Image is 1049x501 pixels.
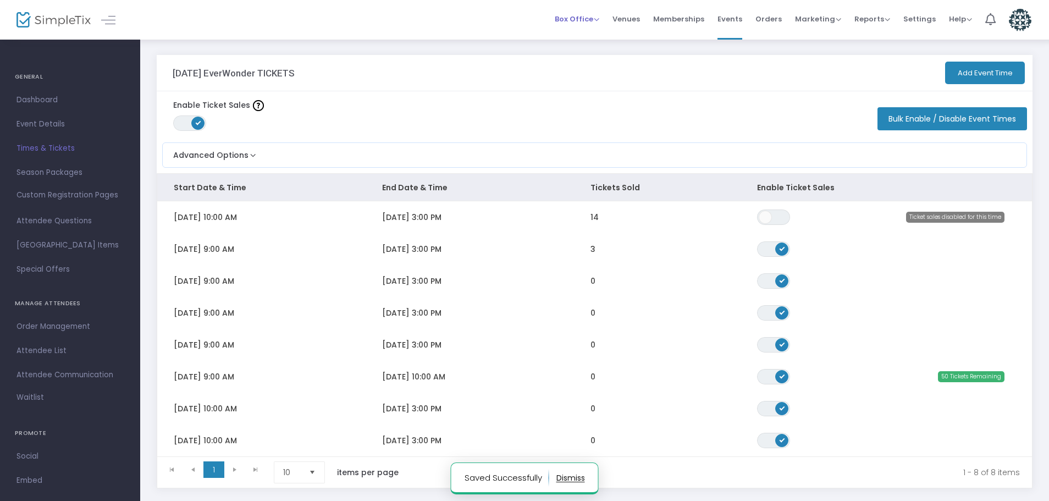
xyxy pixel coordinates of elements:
h4: PROMOTE [15,422,125,444]
div: Data table [157,174,1032,456]
span: 10 [283,467,300,478]
span: Help [949,14,972,24]
span: [DATE] 9:00 AM [174,276,234,287]
span: ON [779,245,785,251]
span: ON [196,120,201,125]
span: 0 [590,403,595,414]
h3: [DATE] EverWonder TICKETS [173,68,295,79]
span: Box Office [555,14,599,24]
span: ON [779,341,785,346]
span: ON [779,277,785,283]
span: ON [779,373,785,378]
span: Settings [903,5,936,33]
button: Add Event Time [945,62,1025,84]
span: Marketing [795,14,841,24]
span: Waitlist [16,392,44,403]
span: [DATE] 3:00 PM [382,403,441,414]
span: [DATE] 3:00 PM [382,307,441,318]
span: ON [779,309,785,315]
span: Reports [854,14,890,24]
span: 0 [590,371,595,382]
span: Ticket sales disabled for this time [906,212,1004,223]
span: 50 Tickets Remaining [938,371,1004,382]
span: Times & Tickets [16,141,124,156]
span: Social [16,449,124,464]
h4: GENERAL [15,66,125,88]
button: Bulk Enable / Disable Event Times [877,107,1027,130]
span: 0 [590,435,595,446]
span: ON [779,405,785,410]
span: Venues [612,5,640,33]
span: Page 1 [203,461,224,478]
span: [DATE] 10:00 AM [174,403,237,414]
span: ON [779,437,785,442]
span: Order Management [16,320,124,334]
span: 0 [590,307,595,318]
span: [DATE] 3:00 PM [382,212,441,223]
span: [DATE] 10:00 AM [174,435,237,446]
span: Special Offers [16,262,124,277]
span: [DATE] 3:00 PM [382,244,441,255]
span: [DATE] 9:00 AM [174,371,234,382]
span: [GEOGRAPHIC_DATA] Items [16,238,124,252]
span: Events [717,5,742,33]
span: Custom Registration Pages [16,190,118,201]
button: dismiss [556,469,585,487]
button: Select [305,462,320,483]
img: question-mark [253,100,264,111]
span: [DATE] 9:00 AM [174,307,234,318]
span: Attendee List [16,344,124,358]
h4: MANAGE ATTENDEES [15,293,125,315]
span: 14 [590,212,599,223]
span: Attendee Communication [16,368,124,382]
span: [DATE] 10:00 AM [382,371,445,382]
span: [DATE] 9:00 AM [174,244,234,255]
span: 3 [590,244,595,255]
span: Season Packages [16,166,124,180]
span: 0 [590,339,595,350]
span: Orders [755,5,782,33]
span: [DATE] 3:00 PM [382,276,441,287]
span: Event Details [16,117,124,131]
span: [DATE] 10:00 AM [174,212,237,223]
button: Advanced Options [163,143,258,161]
label: items per page [337,467,399,478]
span: Dashboard [16,93,124,107]
th: Start Date & Time [157,174,366,201]
p: Saved Successfully [465,469,549,487]
th: Enable Ticket Sales [741,174,865,201]
span: [DATE] 3:00 PM [382,435,441,446]
kendo-pager-info: 1 - 8 of 8 items [422,461,1020,483]
span: Embed [16,474,124,488]
span: [DATE] 9:00 AM [174,339,234,350]
th: End Date & Time [366,174,574,201]
span: Memberships [653,5,704,33]
span: [DATE] 3:00 PM [382,339,441,350]
label: Enable Ticket Sales [173,100,264,111]
span: 0 [590,276,595,287]
span: Attendee Questions [16,214,124,228]
th: Tickets Sold [574,174,741,201]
